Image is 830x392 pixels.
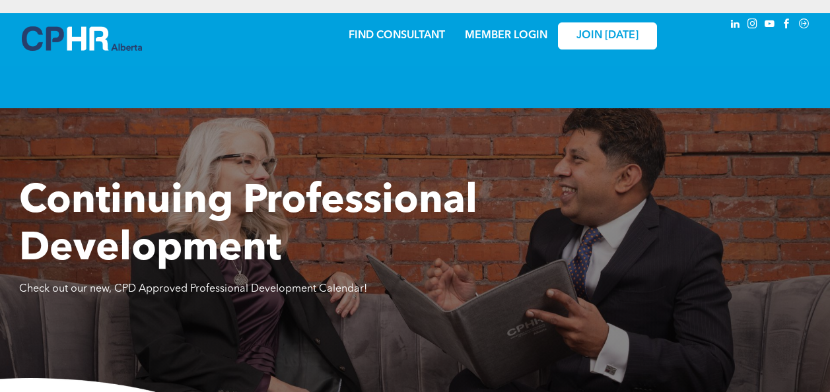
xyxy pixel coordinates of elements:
[349,30,445,41] a: FIND CONSULTANT
[763,16,777,34] a: youtube
[465,30,547,41] a: MEMBER LOGIN
[22,26,142,51] img: A blue and white logo for cp alberta
[797,16,812,34] a: Social network
[558,22,657,49] a: JOIN [DATE]
[745,16,760,34] a: instagram
[19,182,477,269] span: Continuing Professional Development
[728,16,743,34] a: linkedin
[576,30,639,42] span: JOIN [DATE]
[19,284,367,294] span: Check out our new, CPD Approved Professional Development Calendar!
[780,16,794,34] a: facebook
